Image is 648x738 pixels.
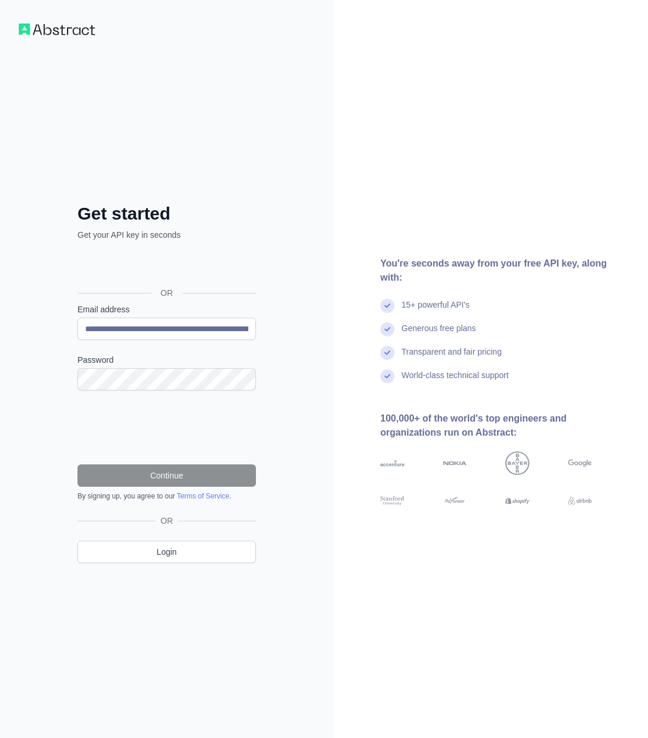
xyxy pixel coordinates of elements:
[401,299,470,322] div: 15+ powerful API's
[568,495,592,507] img: airbnb
[72,254,259,279] iframe: Sign in with Google Button
[151,287,183,299] span: OR
[505,451,529,476] img: bayer
[19,23,95,35] img: Workflow
[77,491,256,501] div: By signing up, you agree to our .
[77,229,256,241] p: Get your API key in seconds
[401,322,476,346] div: Generous free plans
[77,354,256,366] label: Password
[77,541,256,563] a: Login
[380,451,404,476] img: accenture
[77,304,256,315] label: Email address
[505,495,529,507] img: shopify
[156,515,178,527] span: OR
[380,495,404,507] img: stanford university
[380,346,394,360] img: check mark
[380,257,629,285] div: You're seconds away from your free API key, along with:
[443,451,467,476] img: nokia
[380,322,394,336] img: check mark
[77,254,254,279] div: Sign in with Google. Opens in new tab
[443,495,467,507] img: payoneer
[401,346,502,369] div: Transparent and fair pricing
[401,369,509,393] div: World-class technical support
[380,412,629,440] div: 100,000+ of the world's top engineers and organizations run on Abstract:
[77,405,256,450] iframe: reCAPTCHA
[77,464,256,487] button: Continue
[380,299,394,313] img: check mark
[568,451,592,476] img: google
[380,369,394,383] img: check mark
[177,492,229,500] a: Terms of Service
[77,203,256,224] h2: Get started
